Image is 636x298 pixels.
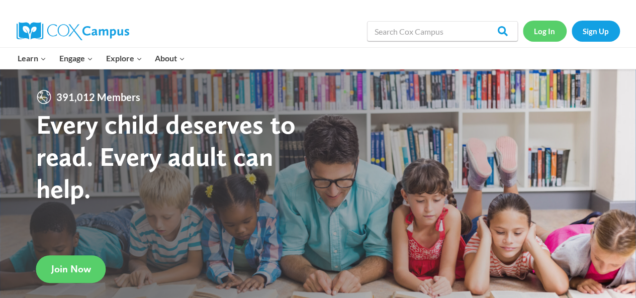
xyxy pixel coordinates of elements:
strong: Every child deserves to read. Every adult can help. [36,108,296,204]
span: Join Now [51,263,91,275]
a: Sign Up [572,21,620,41]
button: Child menu of About [148,48,192,69]
a: Log In [523,21,567,41]
button: Child menu of Engage [53,48,100,69]
nav: Secondary Navigation [523,21,620,41]
nav: Primary Navigation [12,48,192,69]
button: Child menu of Explore [100,48,149,69]
a: Join Now [36,255,106,283]
button: Child menu of Learn [12,48,53,69]
span: 391,012 Members [52,89,144,105]
img: Cox Campus [17,22,129,40]
input: Search Cox Campus [367,21,518,41]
